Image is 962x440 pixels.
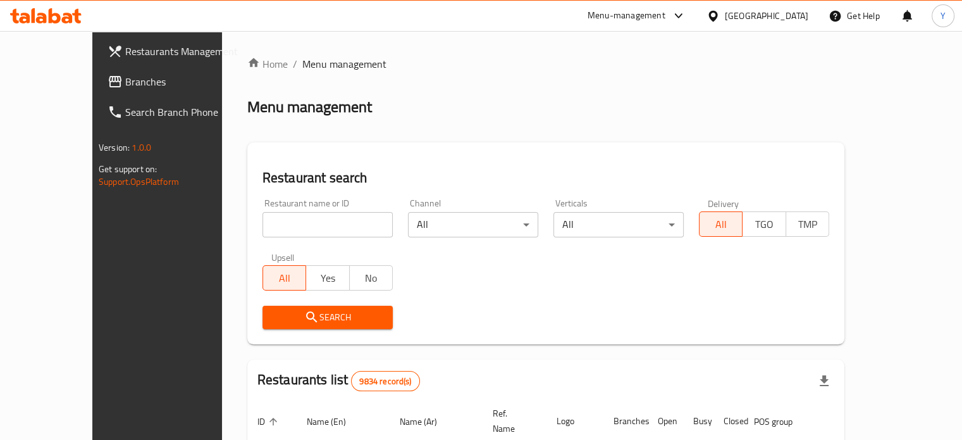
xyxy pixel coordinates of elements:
[257,414,281,429] span: ID
[940,9,946,23] span: Y
[786,211,829,237] button: TMP
[293,56,297,72] li: /
[97,97,253,127] a: Search Branch Phone
[125,74,243,89] span: Branches
[273,310,383,325] span: Search
[809,366,839,396] div: Export file
[262,168,829,187] h2: Restaurant search
[705,215,737,234] span: All
[99,173,179,190] a: Support.OpsPlatform
[268,269,301,287] span: All
[97,66,253,97] a: Branches
[311,269,344,287] span: Yes
[588,8,665,23] div: Menu-management
[262,212,393,237] input: Search for restaurant name or ID..
[247,56,288,72] a: Home
[355,269,388,287] span: No
[408,212,538,237] div: All
[708,199,739,208] label: Delivery
[400,414,453,429] span: Name (Ar)
[351,371,419,391] div: Total records count
[725,9,808,23] div: [GEOGRAPHIC_DATA]
[125,104,243,120] span: Search Branch Phone
[97,36,253,66] a: Restaurants Management
[742,211,786,237] button: TGO
[352,375,419,387] span: 9834 record(s)
[125,44,243,59] span: Restaurants Management
[553,212,684,237] div: All
[748,215,780,234] span: TGO
[307,414,362,429] span: Name (En)
[302,56,386,72] span: Menu management
[99,161,157,177] span: Get support on:
[493,406,531,436] span: Ref. Name
[247,97,372,117] h2: Menu management
[262,306,393,329] button: Search
[247,56,844,72] nav: breadcrumb
[754,414,809,429] span: POS group
[257,370,420,391] h2: Restaurants list
[305,265,349,291] button: Yes
[132,139,151,156] span: 1.0.0
[349,265,393,291] button: No
[699,211,743,237] button: All
[262,265,306,291] button: All
[791,215,824,234] span: TMP
[271,253,295,261] label: Upsell
[99,139,130,156] span: Version:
